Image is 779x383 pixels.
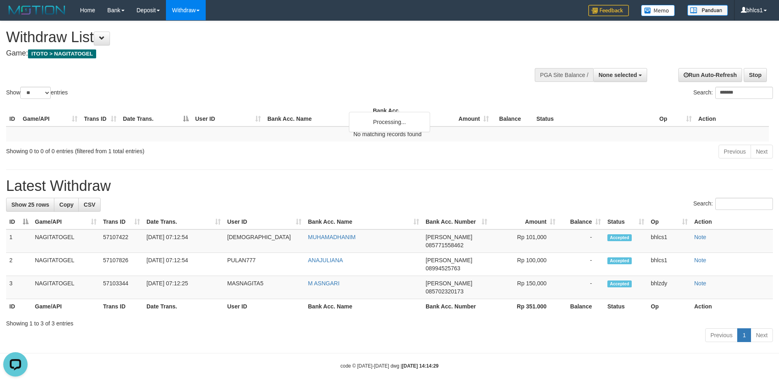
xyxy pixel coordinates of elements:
label: Show entries [6,87,68,99]
th: Amount: activate to sort column ascending [431,103,492,126]
td: PULAN777 [224,253,305,276]
label: Search: [693,198,773,210]
td: bhlzdy [648,276,691,299]
strong: [DATE] 14:14:29 [402,363,439,369]
a: Copy [54,198,79,212]
a: Note [694,257,706,263]
span: Copy 085771558462 to clipboard [426,242,463,248]
th: Game/API: activate to sort column ascending [19,103,81,126]
span: Copy [59,201,73,208]
th: User ID [224,299,305,314]
td: Rp 100,000 [491,253,559,276]
td: NAGITATOGEL [32,276,100,299]
span: None selected [598,72,637,78]
a: CSV [78,198,101,212]
a: Stop [744,68,767,82]
td: NAGITATOGEL [32,253,100,276]
td: 57107826 [100,253,143,276]
img: MOTION_logo.png [6,4,68,16]
th: Trans ID: activate to sort column ascending [100,214,143,229]
td: MASNAGITA5 [224,276,305,299]
th: Trans ID [100,299,143,314]
select: Showentries [20,87,51,99]
th: Balance [492,103,533,126]
th: Action [695,103,769,126]
span: Show 25 rows [11,201,49,208]
td: - [559,229,604,253]
th: Op: activate to sort column ascending [656,103,695,126]
a: Next [751,328,773,342]
th: Rp 351.000 [491,299,559,314]
span: Accepted [607,280,632,287]
td: [DEMOGRAPHIC_DATA] [224,229,305,253]
td: Rp 150,000 [491,276,559,299]
th: ID [6,299,32,314]
th: Balance: activate to sort column ascending [559,214,604,229]
th: Bank Acc. Name: activate to sort column ascending [305,214,422,229]
th: Trans ID: activate to sort column ascending [81,103,120,126]
label: Search: [693,87,773,99]
div: Showing 0 to 0 of 0 entries (filtered from 1 total entries) [6,144,318,155]
td: bhlcs1 [648,229,691,253]
th: ID [6,103,19,126]
img: Feedback.jpg [588,5,629,16]
a: ANAJULIANA [308,257,343,263]
th: User ID: activate to sort column ascending [224,214,305,229]
th: Bank Acc. Number: activate to sort column ascending [422,214,491,229]
td: Rp 101,000 [491,229,559,253]
td: NAGITATOGEL [32,229,100,253]
td: 57103344 [100,276,143,299]
th: Date Trans. [143,299,224,314]
h1: Latest Withdraw [6,178,773,194]
th: Status: activate to sort column ascending [604,214,648,229]
a: Note [694,280,706,287]
span: ITOTO > NAGITATOGEL [28,49,96,58]
th: Date Trans.: activate to sort column descending [120,103,192,126]
td: 57107422 [100,229,143,253]
td: [DATE] 07:12:54 [143,229,224,253]
button: None selected [593,68,647,82]
a: 1 [737,328,751,342]
span: Copy 085702320173 to clipboard [426,288,463,295]
a: Note [694,234,706,240]
img: Button%20Memo.svg [641,5,675,16]
span: Accepted [607,234,632,241]
div: Showing 1 to 3 of 3 entries [6,316,773,327]
a: M ASNGARI [308,280,340,287]
h1: Withdraw List [6,29,511,45]
span: [PERSON_NAME] [426,257,472,263]
th: Date Trans.: activate to sort column ascending [143,214,224,229]
input: Search: [715,87,773,99]
input: Search: [715,198,773,210]
button: Open LiveChat chat widget [3,3,28,28]
th: Bank Acc. Name [305,299,422,314]
a: Previous [705,328,738,342]
th: Amount: activate to sort column ascending [491,214,559,229]
th: Game/API: activate to sort column ascending [32,214,100,229]
a: Show 25 rows [6,198,54,212]
span: Accepted [607,257,632,264]
a: Next [751,145,773,158]
h4: Game: [6,49,511,58]
a: MUHAMADHANIM [308,234,355,240]
th: ID: activate to sort column descending [6,214,32,229]
th: Status [604,299,648,314]
img: panduan.png [687,5,728,16]
span: [PERSON_NAME] [426,280,472,287]
td: - [559,276,604,299]
th: User ID: activate to sort column ascending [192,103,264,126]
th: Op: activate to sort column ascending [648,214,691,229]
td: 3 [6,276,32,299]
td: - [559,253,604,276]
div: Processing... [349,112,430,132]
th: Bank Acc. Number: activate to sort column ascending [370,103,431,126]
td: [DATE] 07:12:25 [143,276,224,299]
th: Action [691,299,773,314]
div: PGA Site Balance / [535,68,593,82]
th: Game/API [32,299,100,314]
th: Action [691,214,773,229]
th: Balance [559,299,604,314]
td: 2 [6,253,32,276]
a: Previous [719,145,751,158]
th: Bank Acc. Number [422,299,491,314]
